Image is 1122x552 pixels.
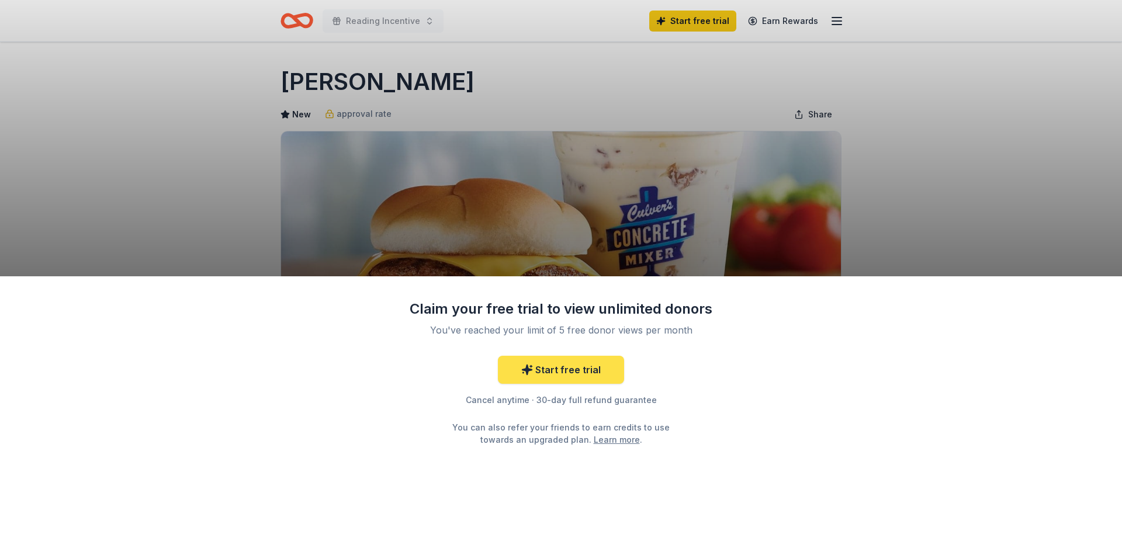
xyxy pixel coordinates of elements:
[594,433,640,446] a: Learn more
[498,356,624,384] a: Start free trial
[409,393,713,407] div: Cancel anytime · 30-day full refund guarantee
[409,300,713,318] div: Claim your free trial to view unlimited donors
[423,323,699,337] div: You've reached your limit of 5 free donor views per month
[442,421,680,446] div: You can also refer your friends to earn credits to use towards an upgraded plan. .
